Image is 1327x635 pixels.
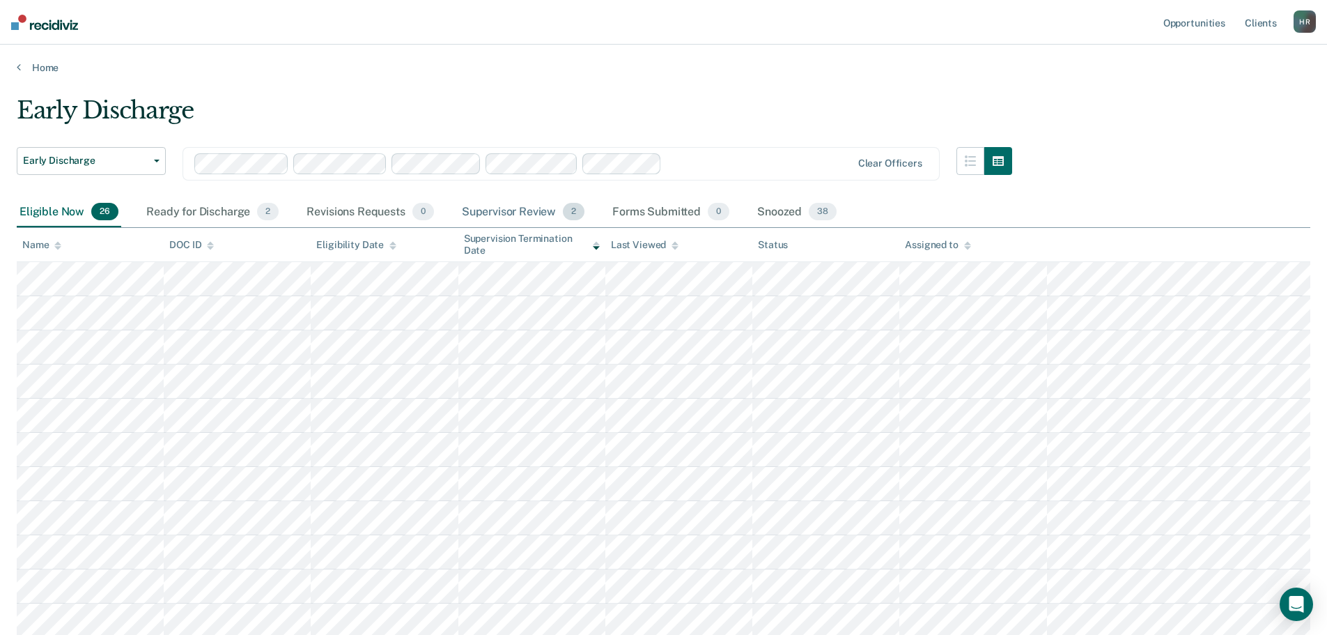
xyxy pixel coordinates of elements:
[611,239,678,251] div: Last Viewed
[459,197,588,228] div: Supervisor Review2
[22,239,61,251] div: Name
[809,203,837,221] span: 38
[1294,10,1316,33] button: HR
[412,203,434,221] span: 0
[754,197,839,228] div: Snoozed38
[257,203,279,221] span: 2
[1280,588,1313,621] div: Open Intercom Messenger
[17,147,166,175] button: Early Discharge
[23,155,148,167] span: Early Discharge
[464,233,600,257] div: Supervision Termination Date
[11,15,78,30] img: Recidiviz
[304,197,436,228] div: Revisions Requests0
[316,239,396,251] div: Eligibility Date
[905,239,970,251] div: Assigned to
[708,203,729,221] span: 0
[610,197,732,228] div: Forms Submitted0
[17,197,121,228] div: Eligible Now26
[858,158,922,169] div: Clear officers
[17,61,1310,74] a: Home
[143,197,281,228] div: Ready for Discharge2
[17,96,1012,136] div: Early Discharge
[1294,10,1316,33] div: H R
[758,239,788,251] div: Status
[91,203,118,221] span: 26
[563,203,584,221] span: 2
[169,239,214,251] div: DOC ID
